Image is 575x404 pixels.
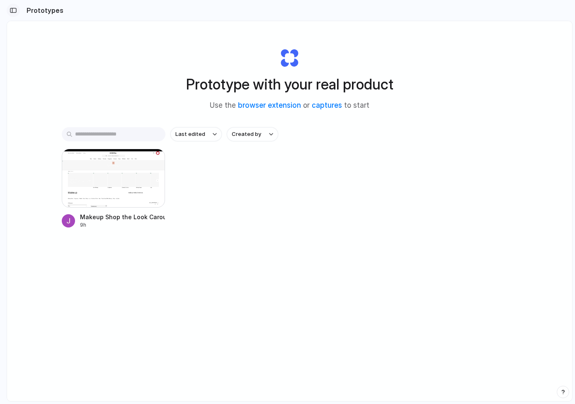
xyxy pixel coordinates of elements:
[210,100,369,111] span: Use the or to start
[80,213,165,221] div: Makeup Shop the Look Carousel
[170,127,222,141] button: Last edited
[227,127,278,141] button: Created by
[23,5,63,15] h2: Prototypes
[175,130,205,138] span: Last edited
[312,101,342,109] a: captures
[80,221,165,229] div: 9h
[238,101,301,109] a: browser extension
[232,130,261,138] span: Created by
[62,149,165,229] a: Makeup Shop the Look CarouselMakeup Shop the Look Carousel9h
[186,73,393,95] h1: Prototype with your real product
